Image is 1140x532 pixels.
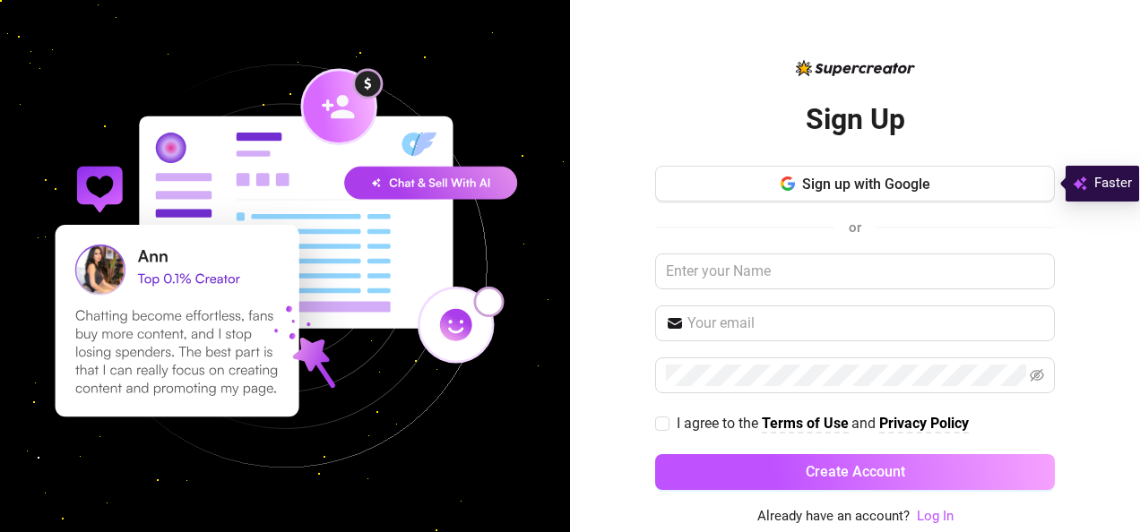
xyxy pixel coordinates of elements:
[849,219,861,236] span: or
[655,454,1055,490] button: Create Account
[917,508,954,524] a: Log In
[655,166,1055,202] button: Sign up with Google
[1030,368,1044,382] span: eye-invisible
[851,415,879,432] span: and
[1073,173,1087,194] img: svg%3e
[757,506,910,528] span: Already have an account?
[879,415,969,432] strong: Privacy Policy
[687,313,1044,334] input: Your email
[762,415,849,433] a: Terms of Use
[917,506,954,528] a: Log In
[806,463,905,480] span: Create Account
[802,176,930,193] span: Sign up with Google
[1094,173,1132,194] span: Faster
[879,415,969,433] a: Privacy Policy
[677,415,762,432] span: I agree to the
[655,253,1055,289] input: Enter your Name
[806,101,905,138] h2: Sign Up
[762,415,849,432] strong: Terms of Use
[796,60,915,76] img: logo-BBDzfeDw.svg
